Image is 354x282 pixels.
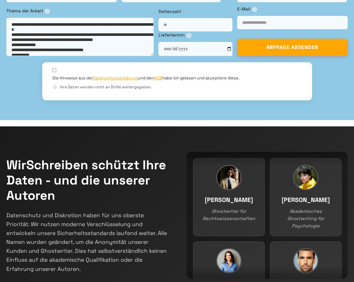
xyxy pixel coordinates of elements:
[200,195,258,205] h3: [PERSON_NAME]
[52,75,239,81] label: Die Hinweise aus der und den habe ich gelesen und akzeptiere diese.
[93,75,138,81] a: Datenschutzerklärung
[154,75,162,81] a: AGB
[6,7,154,14] label: Thema der Arbeit
[252,7,257,12] span: ⓘ
[186,33,191,38] span: ⓘ
[237,39,348,56] button: ANFRAGE ABSENDEN
[6,211,168,273] p: Datenschutz und Diskretion haben für uns oberste Priorität. Wir nutzen moderne Verschlüsselung un...
[237,5,348,12] label: E-Mail
[45,9,50,14] span: ⓘ
[6,158,168,203] h2: WirSchreiben schützt Ihre Daten - und die unserer Autoren
[158,8,232,15] label: Seitenzahl
[187,152,348,279] div: Team members continuous slider
[52,85,57,90] span: ⓘ
[158,31,232,38] label: Liefertermin
[52,84,302,90] div: Ihre Daten werden nicht an Dritte weitergegeben.
[276,195,335,205] h3: [PERSON_NAME]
